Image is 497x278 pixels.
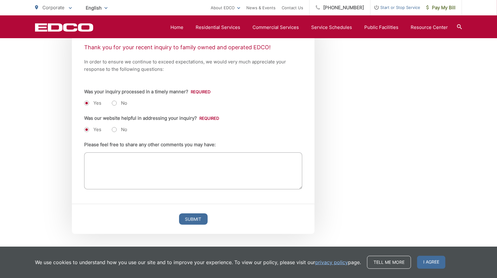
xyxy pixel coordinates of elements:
span: English [81,2,112,13]
a: Resource Center [411,24,448,31]
a: About EDCO [211,4,240,11]
a: privacy policy [315,259,348,266]
label: Was your inquiry processed in a timely manner? [84,89,210,95]
span: Pay My Bill [426,4,456,11]
label: Was our website helpful in addressing your inquiry? [84,115,219,121]
span: Corporate [42,5,65,10]
label: Yes [84,127,101,133]
a: Tell me more [367,256,411,269]
label: No [112,100,127,106]
input: Submit [179,213,208,225]
p: We use cookies to understand how you use our site and to improve your experience. To view our pol... [35,259,361,266]
a: News & Events [246,4,276,11]
a: Contact Us [282,4,303,11]
p: Thank you for your recent inquiry to family owned and operated EDCO! [84,43,302,52]
a: Commercial Services [252,24,299,31]
span: I agree [417,256,445,269]
a: Public Facilities [364,24,398,31]
label: No [112,127,127,133]
a: Residential Services [196,24,240,31]
label: Yes [84,100,101,106]
p: In order to ensure we continue to exceed expectations, we would very much appreciate your respons... [84,58,302,73]
a: Home [170,24,183,31]
label: Please feel free to share any other comments you may have: [84,142,216,147]
a: EDCD logo. Return to the homepage. [35,23,93,32]
a: Service Schedules [311,24,352,31]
